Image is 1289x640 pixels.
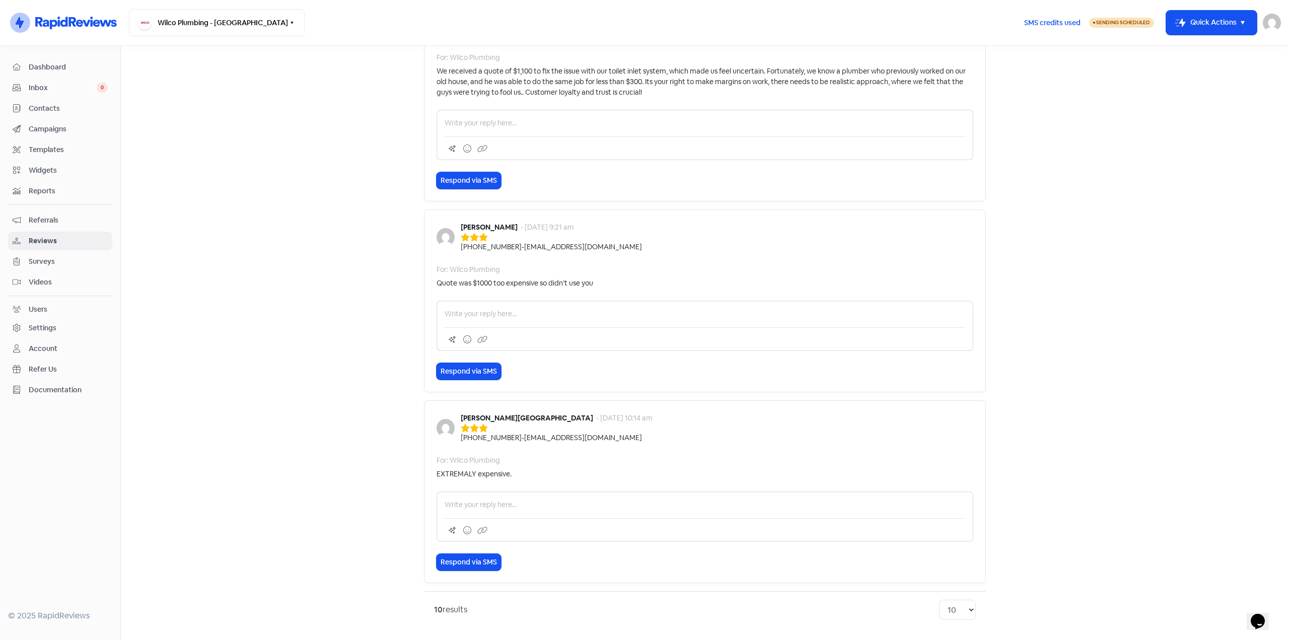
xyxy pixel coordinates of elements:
[8,273,112,292] a: Videos
[29,186,108,196] span: Reports
[596,413,653,423] div: - [DATE] 10:14 am
[29,304,47,315] div: Users
[461,413,593,422] b: [PERSON_NAME][GEOGRAPHIC_DATA]
[8,319,112,337] a: Settings
[8,99,112,118] a: Contacts
[29,364,108,375] span: Refer Us
[461,223,518,232] b: [PERSON_NAME]
[129,9,305,36] button: Wilco Plumbing - [GEOGRAPHIC_DATA]
[8,381,112,399] a: Documentation
[434,604,443,615] strong: 10
[1016,17,1089,27] a: SMS credits used
[437,228,455,246] img: Image
[437,278,593,289] div: Quote was $1000 too expensive so didn’t use you
[8,120,112,138] a: Campaigns
[1024,18,1081,28] span: SMS credits used
[8,79,112,97] a: Inbox 0
[29,215,108,226] span: Referrals
[29,256,108,267] span: Surveys
[521,222,574,233] div: - [DATE] 9:21 am
[29,277,108,288] span: Videos
[29,236,108,246] span: Reviews
[29,124,108,134] span: Campaigns
[8,58,112,77] a: Dashboard
[1089,17,1154,29] a: Sending Scheduled
[437,172,501,189] button: Respond via SMS
[1263,14,1281,32] img: User
[97,83,108,93] span: 0
[29,62,108,73] span: Dashboard
[8,339,112,358] a: Account
[437,66,973,98] div: We received a quote of $1,100 to fix the issue with our toilet inlet system, which made us feel u...
[29,145,108,155] span: Templates
[1247,600,1279,630] iframe: chat widget
[29,165,108,176] span: Widgets
[437,419,455,437] img: Image
[1096,19,1150,26] span: Sending Scheduled
[437,52,500,63] div: For: Wilco Plumbing
[461,433,522,443] div: [PHONE_NUMBER]
[437,363,501,380] button: Respond via SMS
[434,604,467,616] div: results
[437,264,500,275] div: For: Wilco Plumbing
[437,554,501,571] button: Respond via SMS
[437,455,500,466] div: For: Wilco Plumbing
[8,252,112,271] a: Surveys
[8,140,112,159] a: Templates
[1166,11,1257,35] button: Quick Actions
[29,83,97,93] span: Inbox
[522,242,524,252] div: -
[524,242,642,252] div: [EMAIL_ADDRESS][DOMAIN_NAME]
[8,161,112,180] a: Widgets
[29,385,108,395] span: Documentation
[8,232,112,250] a: Reviews
[29,323,56,333] div: Settings
[8,182,112,200] a: Reports
[8,360,112,379] a: Refer Us
[8,610,112,622] div: © 2025 RapidReviews
[437,469,512,479] div: EXTREMALY expensive.
[8,300,112,319] a: Users
[524,433,642,443] div: [EMAIL_ADDRESS][DOMAIN_NAME]
[8,211,112,230] a: Referrals
[461,242,522,252] div: [PHONE_NUMBER]
[29,103,108,114] span: Contacts
[522,433,524,443] div: -
[29,343,57,354] div: Account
